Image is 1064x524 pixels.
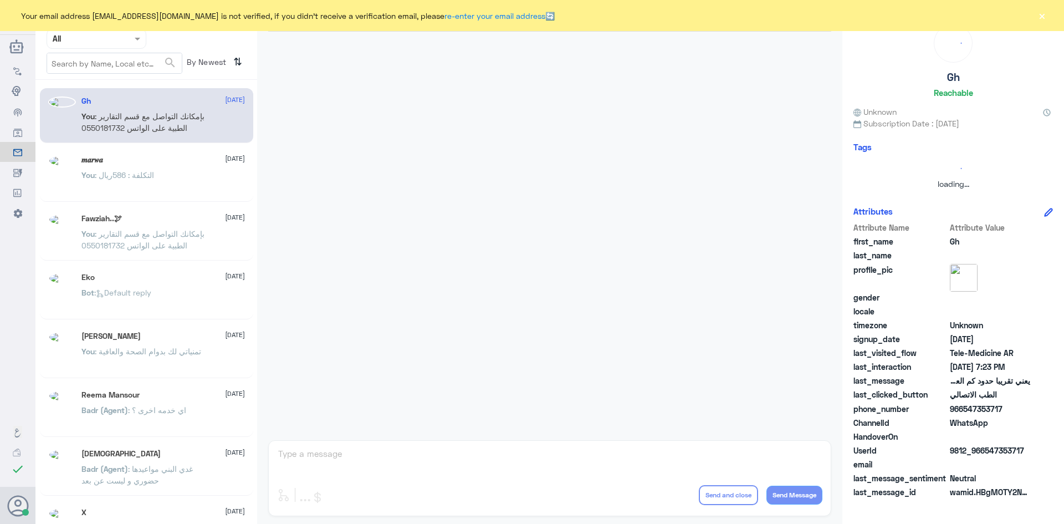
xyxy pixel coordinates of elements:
[48,155,76,166] img: picture
[853,306,948,317] span: locale
[853,417,948,429] span: ChannelId
[950,472,1030,484] span: 0
[81,214,122,223] h5: Fawziah..🕊
[950,264,978,292] img: picture
[81,464,193,485] span: : غدي البني مواعيدها حضوري و ليست عن بعد
[81,170,95,180] span: You
[95,347,201,356] span: : تمنياتي لك بدوام الصحة والعافية
[48,96,76,108] img: picture
[853,319,948,331] span: timezone
[853,142,872,152] h6: Tags
[950,486,1030,498] span: wamid.HBgMOTY2NTQ3MzUzNzE3FQIAEhgUM0FFQ0RFNzg5QzdGRTg4Q0UyREYA
[21,10,555,22] span: Your email address [EMAIL_ADDRESS][DOMAIN_NAME] is not verified, if you didn't receive a verifica...
[81,464,128,474] span: Badr (Agent)
[47,53,182,73] input: Search by Name, Local etc…
[48,332,76,343] img: picture
[950,306,1030,317] span: null
[950,417,1030,429] span: 2
[853,333,948,345] span: signup_date
[81,390,140,400] h5: Reema Mansour
[853,236,948,247] span: first_name
[853,264,948,289] span: profile_pic
[853,431,948,442] span: HandoverOn
[444,11,545,21] a: re-enter your email address
[81,288,94,297] span: Bot
[81,111,204,133] span: : بإمكانك التواصل مع قسم التقارير الطبية على الواتس 0550181732
[182,53,229,75] span: By Newest
[950,445,1030,456] span: 9812_966547353717
[7,495,28,516] button: Avatar
[947,71,960,84] h5: Gh
[81,229,95,238] span: You
[950,459,1030,470] span: null
[225,330,245,340] span: [DATE]
[81,111,95,121] span: You
[950,292,1030,303] span: null
[853,459,948,470] span: email
[81,96,91,106] h5: Gh
[950,222,1030,233] span: Attribute Value
[1036,10,1047,21] button: ×
[81,155,103,165] h5: 𝒎𝒂𝒓𝒘𝒂
[853,292,948,303] span: gender
[225,95,245,105] span: [DATE]
[853,206,893,216] h6: Attributes
[81,347,95,356] span: You
[81,332,141,341] h5: Mohammed ALRASHED
[48,390,76,401] img: picture
[81,508,86,517] h5: X
[856,159,1050,178] div: loading...
[853,250,948,261] span: last_name
[225,271,245,281] span: [DATE]
[853,106,897,118] span: Unknown
[853,118,1053,129] span: Subscription Date : [DATE]
[81,405,128,415] span: Badr (Agent)
[48,214,76,225] img: picture
[853,472,948,484] span: last_message_sentiment
[937,27,969,59] div: loading...
[950,389,1030,400] span: الطب الاتصالي
[950,347,1030,359] span: Tele-Medicine AR
[938,179,969,189] span: loading...
[48,508,76,519] img: picture
[225,506,245,516] span: [DATE]
[853,361,948,373] span: last_interaction
[853,375,948,386] span: last_message
[853,445,948,456] span: UserId
[225,447,245,457] span: [DATE]
[95,170,154,180] span: : التكلفة : 586ريال
[128,405,186,415] span: : اي خدمه اخرى ؟
[950,403,1030,415] span: 966547353717
[81,229,204,250] span: : بإمكانك التواصل مع قسم التقارير الطبية على الواتس 0550181732
[163,56,177,69] span: search
[11,462,24,476] i: check
[94,288,151,297] span: : Default reply
[163,54,177,72] button: search
[48,449,76,460] img: picture
[81,273,95,282] h5: Eko
[766,486,822,505] button: Send Message
[81,449,161,459] h5: سبحان الله
[950,333,1030,345] span: 2025-09-18T14:54:39.606Z
[950,236,1030,247] span: Gh
[225,389,245,399] span: [DATE]
[950,361,1030,373] span: 2025-09-18T16:23:04.438Z
[233,53,242,71] i: ⇅
[225,212,245,222] span: [DATE]
[853,389,948,400] span: last_clicked_button
[853,486,948,498] span: last_message_id
[950,375,1030,386] span: يعني تقريبا حدود كم العمليه مابين كم
[853,403,948,415] span: phone_number
[853,222,948,233] span: Attribute Name
[699,485,758,505] button: Send and close
[934,88,973,98] h6: Reachable
[225,154,245,164] span: [DATE]
[853,347,948,359] span: last_visited_flow
[950,431,1030,442] span: null
[48,273,76,284] img: picture
[950,319,1030,331] span: Unknown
